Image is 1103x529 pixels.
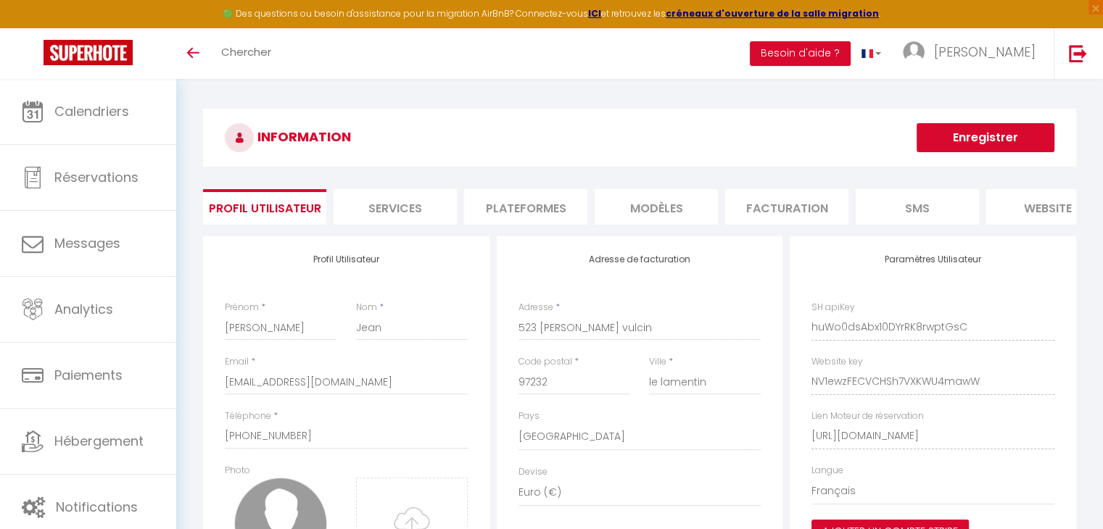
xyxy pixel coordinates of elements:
label: Prénom [225,301,259,315]
iframe: Chat [1041,464,1092,518]
label: Langue [811,464,843,478]
label: Code postal [519,355,572,369]
li: Facturation [725,189,848,225]
a: ICI [588,7,601,20]
li: SMS [856,189,979,225]
button: Besoin d'aide ? [750,41,851,66]
h3: INFORMATION [203,109,1076,167]
label: Email [225,355,249,369]
a: créneaux d'ouverture de la salle migration [666,7,879,20]
a: ... [PERSON_NAME] [892,28,1054,79]
label: SH apiKey [811,301,855,315]
label: Ville [649,355,666,369]
span: Réservations [54,168,139,186]
h4: Paramètres Utilisateur [811,254,1054,264]
span: Notifications [56,498,138,516]
span: Analytics [54,300,113,318]
label: Website key [811,355,863,369]
h4: Profil Utilisateur [225,254,468,264]
img: logout [1069,44,1087,62]
span: Paiements [54,366,123,384]
li: Plateformes [464,189,587,225]
label: Adresse [519,301,553,315]
li: MODÈLES [595,189,718,225]
label: Nom [356,301,377,315]
label: Devise [519,465,548,479]
a: Chercher [210,28,282,79]
span: Chercher [221,44,271,59]
label: Photo [225,464,250,478]
span: Messages [54,234,120,252]
img: Super Booking [44,40,133,65]
h4: Adresse de facturation [519,254,761,264]
label: Téléphone [225,409,271,423]
li: Services [334,189,457,225]
span: Hébergement [54,432,144,450]
label: Pays [519,409,540,423]
span: [PERSON_NAME] [934,43,1036,61]
button: Enregistrer [917,123,1054,152]
label: Lien Moteur de réservation [811,409,924,423]
span: Calendriers [54,102,129,120]
img: ... [903,41,925,63]
li: Profil Utilisateur [203,189,326,225]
